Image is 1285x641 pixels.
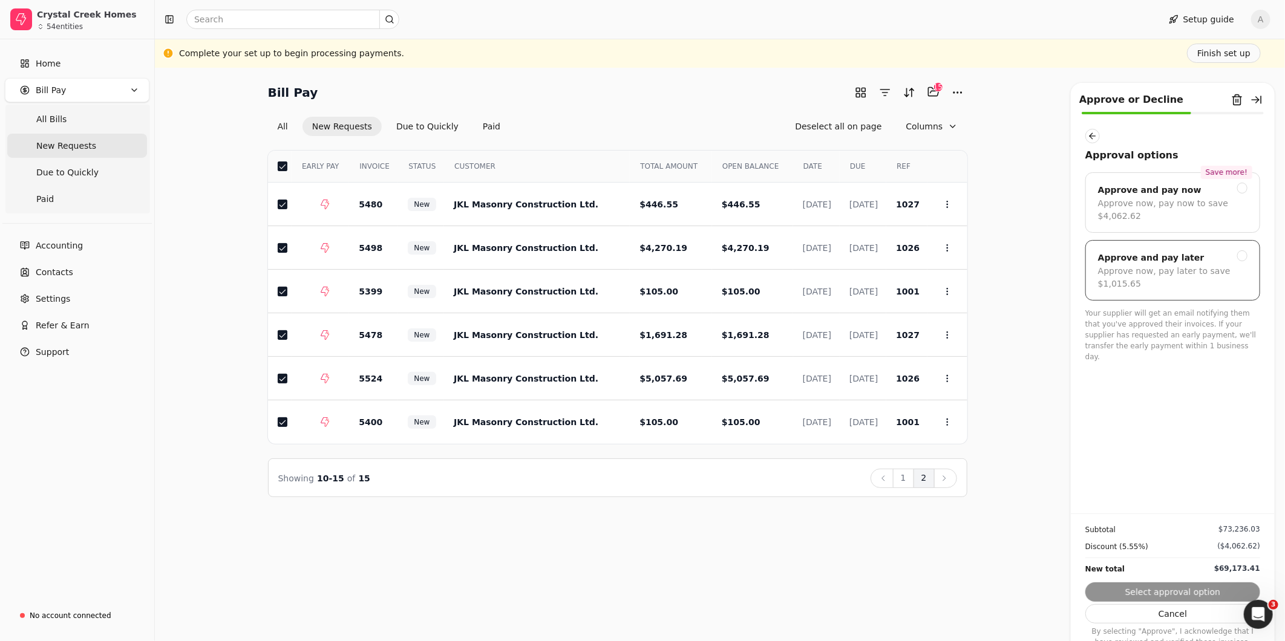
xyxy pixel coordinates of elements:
button: Setup guide [1159,10,1244,29]
span: OPEN BALANCE [722,161,779,172]
div: Approval options [1085,148,1260,163]
span: 1027 [896,200,920,209]
span: 1027 [896,330,920,340]
span: [DATE] [803,243,831,253]
span: Refer & Earn [36,319,90,332]
button: Finish set up [1187,44,1261,63]
span: DUE [850,161,866,172]
span: Support [36,346,69,359]
div: Approve now, pay later to save $1,015.65 [1098,265,1247,290]
div: Approve and pay now [1098,183,1202,197]
span: $5,057.69 [639,374,687,383]
button: 2 [914,469,935,488]
a: New Requests [7,134,147,158]
button: Deselect all on page [785,117,891,136]
button: Bill Pay [5,78,149,102]
span: [DATE] [803,200,831,209]
a: Paid [7,187,147,211]
button: Batch (15) [924,82,943,102]
span: 3 [1269,600,1278,610]
span: New [414,199,430,210]
span: 1001 [896,417,920,427]
div: ($4,062.62) [1218,541,1260,552]
div: Complete your set up to begin processing payments. [179,47,404,60]
span: New [414,373,430,384]
span: 1026 [896,243,920,253]
span: New [414,330,430,340]
span: 15 [359,473,370,483]
span: JKL Masonry Construction Ltd. [454,243,598,253]
span: $4,270.19 [722,243,770,253]
span: [DATE] [803,330,831,340]
span: $105.00 [639,287,678,296]
span: [DATE] [849,200,878,209]
button: Sort [900,83,919,102]
span: New [414,417,430,428]
a: Home [5,51,149,76]
input: Search [186,10,399,29]
div: 15 [934,82,943,92]
iframe: Intercom live chat [1244,600,1273,629]
span: $1,691.28 [639,330,687,340]
span: EARLY PAY [302,161,339,172]
span: 5478 [359,330,382,340]
span: 10 - 15 [317,473,344,483]
a: Contacts [5,260,149,284]
button: A [1251,10,1270,29]
span: New [414,242,430,253]
div: $69,173.41 [1214,563,1260,574]
span: $1,691.28 [722,330,770,340]
span: $4,270.19 [639,243,687,253]
span: JKL Masonry Construction Ltd. [454,374,598,383]
span: [DATE] [803,287,831,296]
div: Approve or Decline [1079,93,1183,107]
a: Due to Quickly [7,160,147,184]
span: [DATE] [803,374,831,383]
span: Due to Quickly [36,166,99,179]
span: Bill Pay [36,84,66,97]
span: JKL Masonry Construction Ltd. [454,330,598,340]
div: Subtotal [1085,524,1116,536]
span: Contacts [36,266,73,279]
a: Settings [5,287,149,311]
span: $5,057.69 [722,374,770,383]
div: New total [1085,563,1125,575]
span: [DATE] [849,374,878,383]
span: INVOICE [359,161,389,172]
span: Paid [36,193,54,206]
span: Home [36,57,60,70]
span: [DATE] [803,417,831,427]
div: Invoice filter options [268,117,511,136]
span: $446.55 [639,200,678,209]
a: Accounting [5,233,149,258]
span: DATE [803,161,822,172]
span: 1026 [896,374,920,383]
span: 5399 [359,287,382,296]
span: JKL Masonry Construction Ltd. [454,200,598,209]
div: Save more! [1201,166,1252,179]
div: No account connected [30,610,111,621]
div: Approve now, pay now to save $4,062.62 [1098,197,1247,223]
button: Column visibility settings [897,117,967,136]
span: JKL Masonry Construction Ltd. [454,287,598,296]
span: of [347,473,356,483]
span: [DATE] [849,243,878,253]
span: New [414,286,430,297]
span: TOTAL AMOUNT [640,161,698,172]
a: No account connected [5,605,149,626]
span: Settings [36,293,70,305]
span: $446.55 [722,200,760,209]
button: All [268,117,298,136]
span: New Requests [36,140,96,152]
span: $105.00 [722,287,760,296]
span: Showing [278,473,314,483]
div: Discount (5.55%) [1085,541,1148,553]
button: Support [5,340,149,364]
button: Paid [473,117,510,136]
span: Accounting [36,239,83,252]
button: More [948,83,967,102]
span: CUSTOMER [454,161,495,172]
button: Refer & Earn [5,313,149,337]
button: Due to Quickly [387,117,468,136]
